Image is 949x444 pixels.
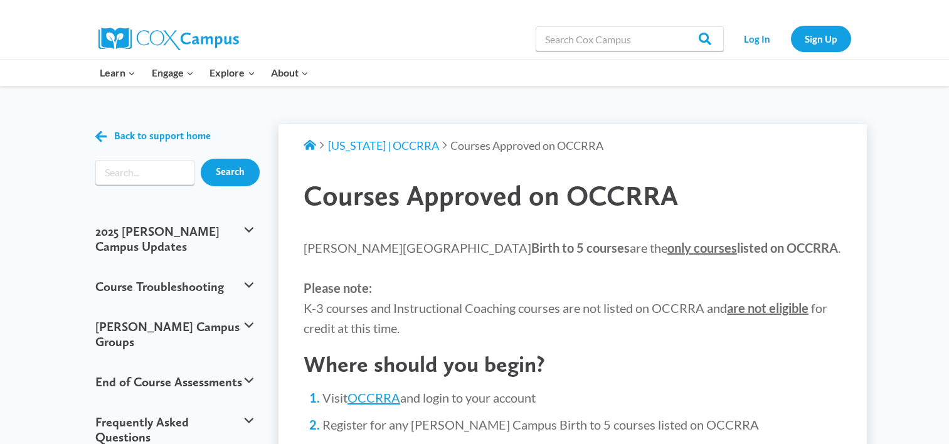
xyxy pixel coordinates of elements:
[531,240,630,255] strong: Birth to 5 courses
[304,139,316,152] a: Support Home
[322,389,842,406] li: Visit and login to your account
[89,267,260,307] button: Course Troubleshooting
[95,127,211,145] a: Back to support home
[89,362,260,402] button: End of Course Assessments
[304,351,842,378] h2: Where should you begin?
[92,60,317,86] nav: Primary Navigation
[730,26,851,51] nav: Secondary Navigation
[730,26,785,51] a: Log In
[152,65,194,81] span: Engage
[89,307,260,362] button: [PERSON_NAME] Campus Groups
[536,26,724,51] input: Search Cox Campus
[95,160,195,185] form: Search form
[209,65,255,81] span: Explore
[98,28,239,50] img: Cox Campus
[322,416,842,433] li: Register for any [PERSON_NAME] Campus Birth to 5 courses listed on OCCRRA
[114,130,211,142] span: Back to support home
[201,159,260,186] input: Search
[100,65,135,81] span: Learn
[304,179,678,212] span: Courses Approved on OCCRRA
[304,238,842,338] p: [PERSON_NAME][GEOGRAPHIC_DATA] are the . K-3 courses and Instructional Coaching courses are not l...
[667,240,737,255] span: only courses
[271,65,309,81] span: About
[328,139,439,152] a: [US_STATE] | OCCRRA
[89,211,260,267] button: 2025 [PERSON_NAME] Campus Updates
[304,280,372,295] strong: Please note:
[727,300,809,315] strong: are not eligible
[95,160,195,185] input: Search input
[450,139,603,152] span: Courses Approved on OCCRRA
[791,26,851,51] a: Sign Up
[347,390,400,405] a: OCCRRA
[667,240,838,255] strong: listed on OCCRRA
